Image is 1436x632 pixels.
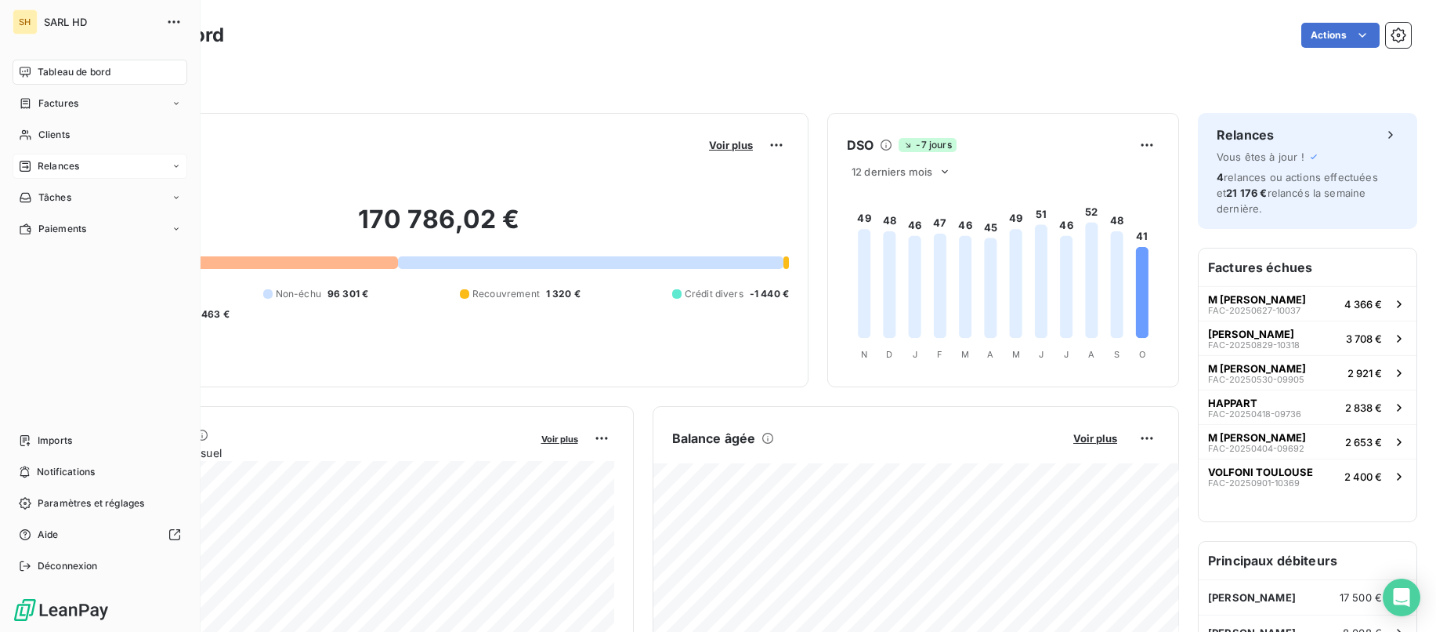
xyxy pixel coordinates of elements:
button: Voir plus [704,138,758,152]
span: Paramètres et réglages [38,496,144,510]
span: Non-échu [276,287,321,301]
span: Aide [38,528,59,542]
span: 4 [1217,171,1224,183]
tspan: J [913,349,917,360]
span: 12 derniers mois [852,165,932,178]
span: Vous êtes à jour ! [1217,151,1304,163]
span: HAPPART [1208,397,1257,409]
span: Déconnexion [38,559,98,573]
h6: Relances [1217,125,1274,144]
span: SARL HD [44,16,157,28]
span: Chiffre d'affaires mensuel [89,445,530,461]
tspan: A [1088,349,1094,360]
span: FAC-20250829-10318 [1208,340,1300,350]
span: Notifications [37,465,95,479]
button: HAPPARTFAC-20250418-097362 838 € [1199,390,1416,424]
span: FAC-20250901-10369 [1208,478,1300,488]
tspan: J [1039,349,1044,360]
span: 4 366 € [1344,298,1382,311]
span: Recouvrement [472,287,540,301]
button: Voir plus [537,431,583,445]
span: 2 653 € [1345,436,1382,449]
tspan: J [1064,349,1069,360]
h6: Balance âgée [672,429,756,448]
button: M [PERSON_NAME]FAC-20250530-099052 921 € [1199,355,1416,390]
tspan: S [1114,349,1120,360]
span: 17 500 € [1340,591,1382,604]
span: Voir plus [1073,432,1117,445]
tspan: N [861,349,867,360]
button: VOLFONI TOULOUSEFAC-20250901-103692 400 € [1199,459,1416,493]
span: 2 400 € [1344,470,1382,483]
tspan: O [1139,349,1145,360]
span: Tâches [38,191,71,205]
span: Imports [38,434,72,448]
span: 2 921 € [1347,367,1382,380]
span: [PERSON_NAME] [1208,328,1294,340]
span: Crédit divers [685,287,743,301]
span: Clients [38,128,70,142]
span: Factures [38,96,78,111]
img: Logo LeanPay [13,597,110,623]
span: FAC-20250418-09736 [1208,409,1301,419]
tspan: F [937,349,942,360]
span: FAC-20250404-09692 [1208,444,1304,453]
h2: 170 786,02 € [89,204,789,251]
span: [PERSON_NAME] [1208,591,1296,604]
h6: DSO [847,136,874,154]
span: Voir plus [541,434,578,445]
span: Relances [38,159,79,173]
tspan: M [1012,349,1020,360]
span: 2 838 € [1345,401,1382,414]
span: Voir plus [709,139,753,151]
a: Aide [13,522,187,547]
span: M [PERSON_NAME] [1208,362,1306,375]
button: Voir plus [1069,431,1122,445]
span: FAC-20250627-10037 [1208,306,1300,315]
h6: Principaux débiteurs [1199,542,1416,579]
span: relances ou actions effectuées et relancés la semaine dernière. [1217,171,1378,215]
tspan: D [886,349,892,360]
span: VOLFONI TOULOUSE [1208,466,1313,478]
h6: Factures échues [1199,249,1416,286]
span: FAC-20250530-09905 [1208,375,1304,384]
span: M [PERSON_NAME] [1208,431,1306,444]
button: M [PERSON_NAME]FAC-20250627-100374 366 € [1199,286,1416,321]
tspan: A [987,349,993,360]
span: -7 jours [899,138,956,152]
span: -1 440 € [750,287,789,301]
button: M [PERSON_NAME]FAC-20250404-096922 653 € [1199,424,1416,459]
div: Open Intercom Messenger [1383,579,1420,616]
span: 21 176 € [1226,187,1267,199]
span: 3 708 € [1346,332,1382,345]
span: -463 € [197,307,230,321]
span: Tableau de bord [38,65,110,79]
span: Paiements [38,222,86,236]
button: Actions [1301,23,1380,48]
span: M [PERSON_NAME] [1208,293,1306,306]
div: SH [13,9,38,35]
span: 96 301 € [327,287,368,301]
button: [PERSON_NAME]FAC-20250829-103183 708 € [1199,321,1416,355]
span: 1 320 € [546,287,581,301]
tspan: M [961,349,969,360]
